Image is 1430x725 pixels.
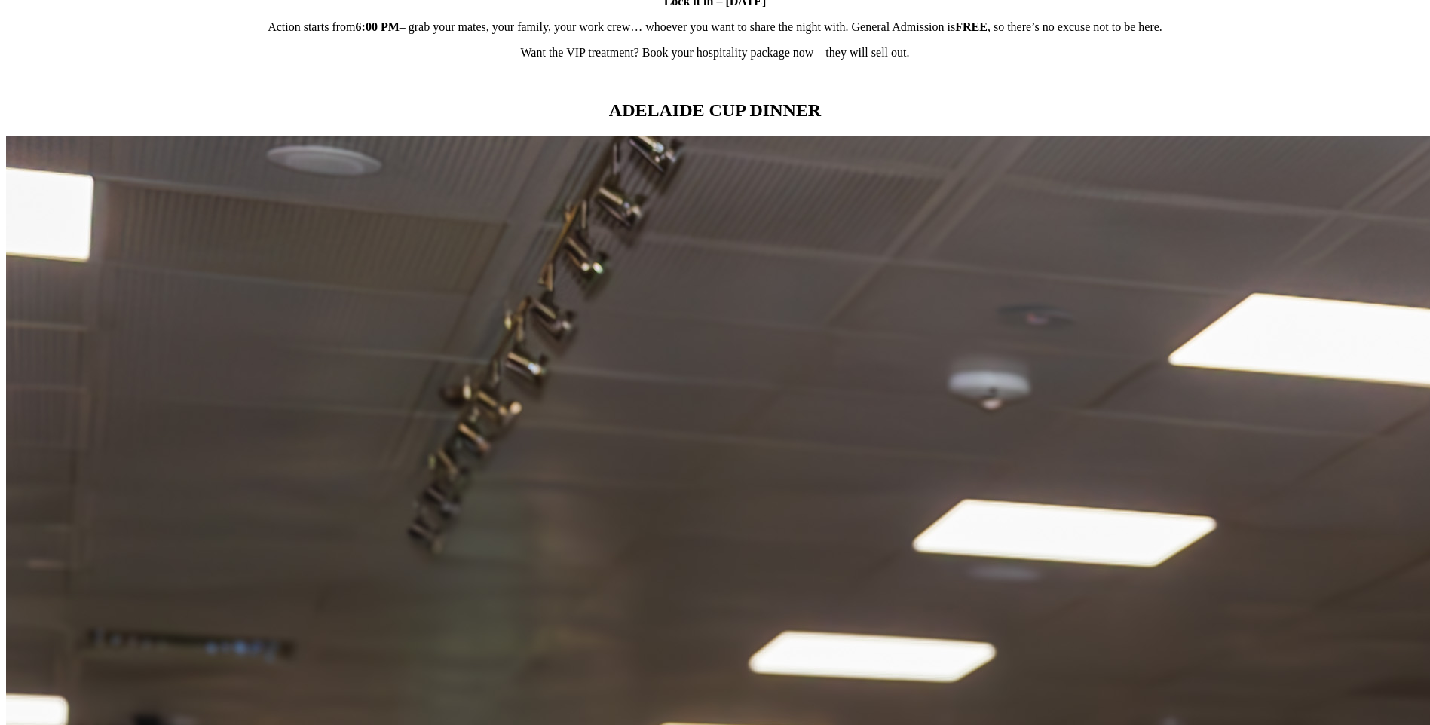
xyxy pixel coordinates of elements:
strong: FREE [955,20,988,33]
strong: :00 PM [362,20,400,33]
p: Action starts from – grab your mates, your family, your work crew… whoever you want to share the ... [6,20,1424,34]
h2: ADELAIDE CUP DINNER [6,100,1424,121]
strong: 6 [356,20,362,33]
p: Want the VIP treatment? Book your hospitality package now – they will sell out. [6,46,1424,60]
